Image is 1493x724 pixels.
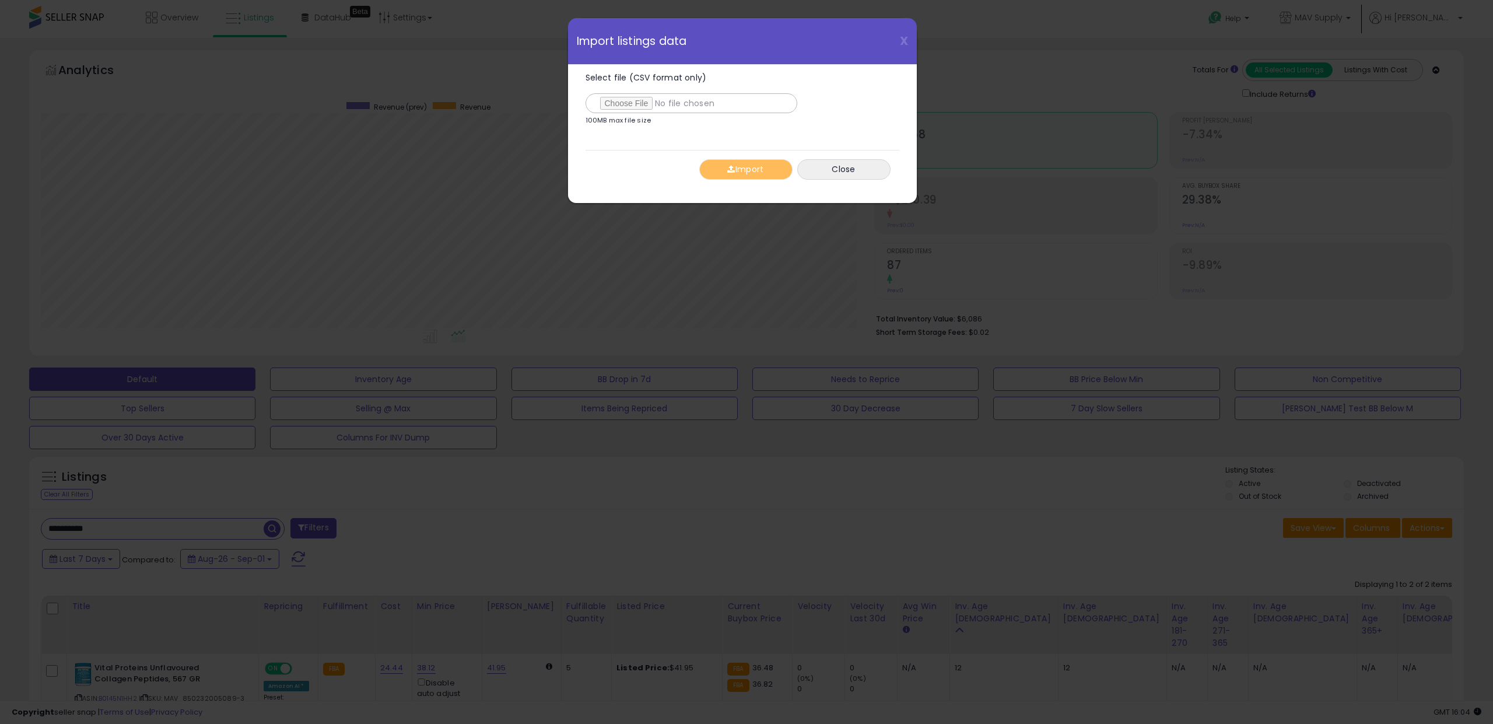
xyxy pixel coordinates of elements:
p: 100MB max file size [586,117,651,124]
button: Close [797,159,891,180]
button: Import [699,159,793,180]
span: X [900,33,908,49]
span: Import listings data [577,36,687,47]
span: Select file (CSV format only) [586,72,707,83]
